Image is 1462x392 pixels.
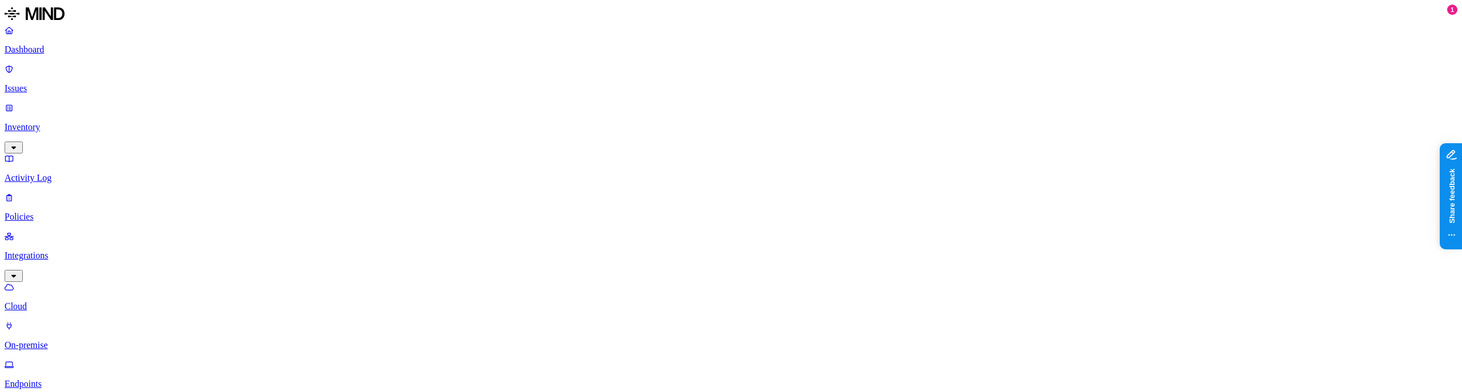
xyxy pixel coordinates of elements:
a: Dashboard [5,25,1457,55]
p: Issues [5,83,1457,94]
a: Endpoints [5,359,1457,389]
a: Activity Log [5,153,1457,183]
p: Integrations [5,250,1457,261]
p: Endpoints [5,379,1457,389]
div: 1 [1447,5,1457,15]
a: Cloud [5,282,1457,312]
a: Issues [5,64,1457,94]
a: Policies [5,192,1457,222]
p: Inventory [5,122,1457,132]
p: Cloud [5,301,1457,312]
a: Integrations [5,231,1457,280]
a: MIND [5,5,1457,25]
p: Policies [5,212,1457,222]
p: Dashboard [5,45,1457,55]
p: On-premise [5,340,1457,350]
a: On-premise [5,321,1457,350]
a: Inventory [5,103,1457,152]
p: Activity Log [5,173,1457,183]
img: MIND [5,5,65,23]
